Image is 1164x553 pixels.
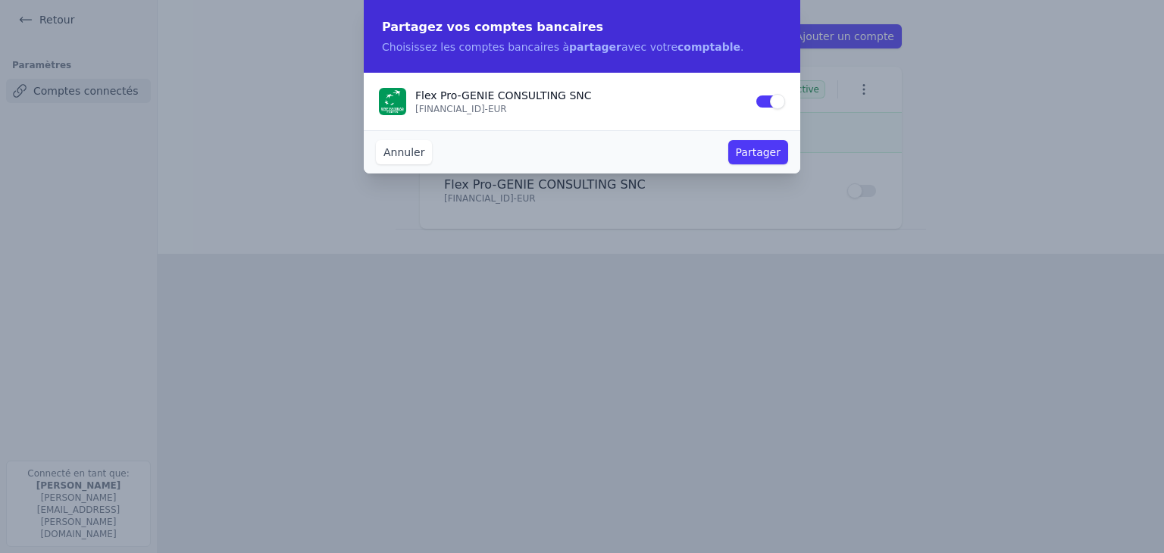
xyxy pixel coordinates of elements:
p: Flex Pro - GENIE CONSULTING SNC [415,88,746,103]
strong: partager [569,41,621,53]
p: [FINANCIAL_ID] - EUR [415,103,746,115]
h2: Partagez vos comptes bancaires [382,18,782,36]
p: Choisissez les comptes bancaires à avec votre . [382,39,782,55]
button: Partager [728,140,788,164]
strong: comptable [677,41,740,53]
button: Annuler [376,140,432,164]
